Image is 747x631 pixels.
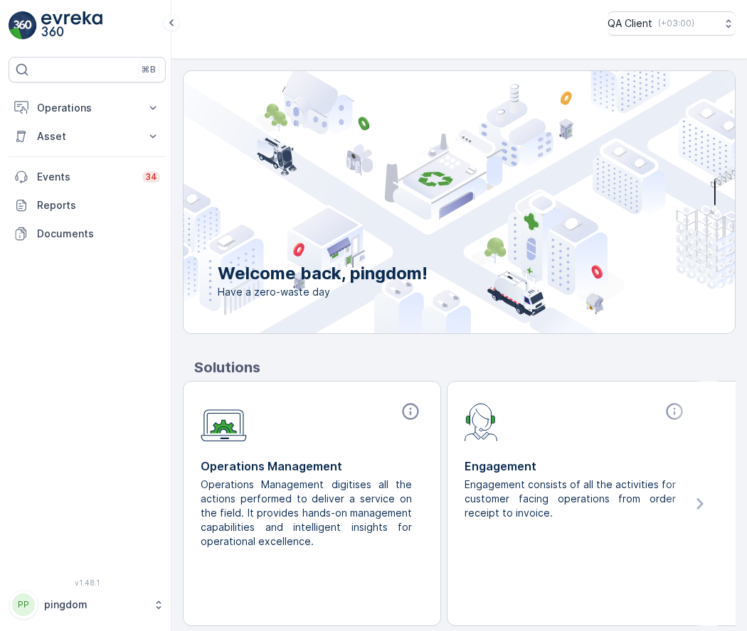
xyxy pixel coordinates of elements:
img: logo_light-DOdMpM7g.png [41,11,102,40]
img: module-icon [201,401,247,442]
p: ( +03:00 ) [658,18,694,29]
a: Events34 [9,163,166,191]
p: Asset [37,129,137,144]
button: Operations [9,94,166,122]
p: Operations Management digitises all the actions performed to deliver a service on the field. It p... [201,478,412,549]
span: v 1.48.1 [9,578,166,587]
img: city illustration [120,71,735,333]
a: Reports [9,191,166,220]
img: module-icon [465,401,498,441]
p: Reports [37,198,160,212]
p: Welcome back, pingdom! [218,262,428,285]
p: Events [37,170,134,184]
p: 34 [145,171,157,183]
span: Have a zero-waste day [218,285,428,299]
button: PPpingdom [9,590,166,620]
p: Documents [37,227,160,241]
button: Asset [9,122,166,151]
div: PP [12,593,35,616]
button: QA Client(+03:00) [608,11,736,36]
p: Engagement consists of all the activities for customer facing operations from order receipt to in... [465,478,676,520]
a: Documents [9,220,166,248]
img: logo [9,11,37,40]
p: QA Client [608,16,652,31]
p: ⌘B [142,64,156,75]
p: Solutions [194,357,736,378]
p: Engagement [465,458,687,475]
p: Operations [37,101,137,115]
p: Operations Management [201,458,423,475]
p: pingdom [44,598,146,612]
